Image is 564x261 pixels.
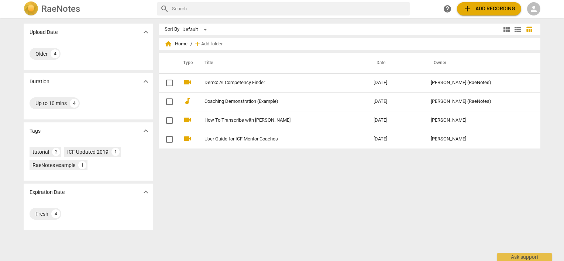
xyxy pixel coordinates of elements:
div: 1 [78,161,86,169]
span: person [529,4,538,13]
span: table_chart [526,26,533,33]
p: Tags [30,127,41,135]
button: Show more [140,76,151,87]
th: Date [368,53,425,73]
button: Show more [140,125,151,136]
button: Tile view [501,24,512,35]
td: [DATE] [368,92,425,111]
span: add [463,4,472,13]
button: Show more [140,27,151,38]
div: [PERSON_NAME] [431,136,527,142]
span: view_module [502,25,511,34]
p: Expiration Date [30,188,65,196]
button: Show more [140,187,151,198]
div: [PERSON_NAME] (RaeNotes) [431,99,527,104]
div: 4 [70,99,79,108]
div: Older [35,50,48,58]
div: tutorial [32,148,49,156]
a: How To Transcribe with [PERSON_NAME] [204,118,347,123]
span: expand_more [141,126,150,135]
span: expand_more [141,28,150,36]
div: Fresh [35,210,48,217]
span: add [194,40,201,48]
div: Ask support [497,253,552,261]
th: Type [177,53,196,73]
div: 4 [51,209,60,218]
p: Duration [30,78,49,86]
h2: RaeNotes [41,4,80,14]
span: videocam [183,78,192,87]
span: Add recording [463,4,515,13]
div: 2 [52,148,60,156]
span: expand_more [141,77,150,86]
button: Table view [523,24,534,35]
span: help [443,4,452,13]
span: Add folder [201,41,223,47]
div: Sort By [165,27,179,32]
a: User Guide for ICF Mentor Coaches [204,136,347,142]
a: Coaching Demonstration (Example) [204,99,347,104]
button: Upload [457,2,521,15]
span: search [160,4,169,13]
div: [PERSON_NAME] (RaeNotes) [431,80,527,86]
span: Home [165,40,188,48]
div: RaeNotes example [32,161,75,169]
button: List view [512,24,523,35]
img: Logo [24,1,38,16]
span: view_list [513,25,522,34]
a: Demo: AI Competency Finder [204,80,347,86]
td: [DATE] [368,111,425,130]
span: home [165,40,172,48]
th: Title [196,53,368,73]
span: expand_more [141,188,150,196]
div: 1 [111,148,120,156]
td: [DATE] [368,130,425,149]
span: / [190,41,192,47]
div: Default [182,24,210,35]
a: Help [441,2,454,15]
div: [PERSON_NAME] [431,118,527,123]
input: Search [172,3,407,15]
p: Upload Date [30,28,58,36]
div: Up to 10 mins [35,100,67,107]
td: [DATE] [368,73,425,92]
th: Owner [425,53,533,73]
span: videocam [183,134,192,143]
div: ICF Updated 2019 [67,148,109,156]
span: audiotrack [183,97,192,105]
div: 4 [51,49,59,58]
span: videocam [183,115,192,124]
a: LogoRaeNotes [24,1,151,16]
